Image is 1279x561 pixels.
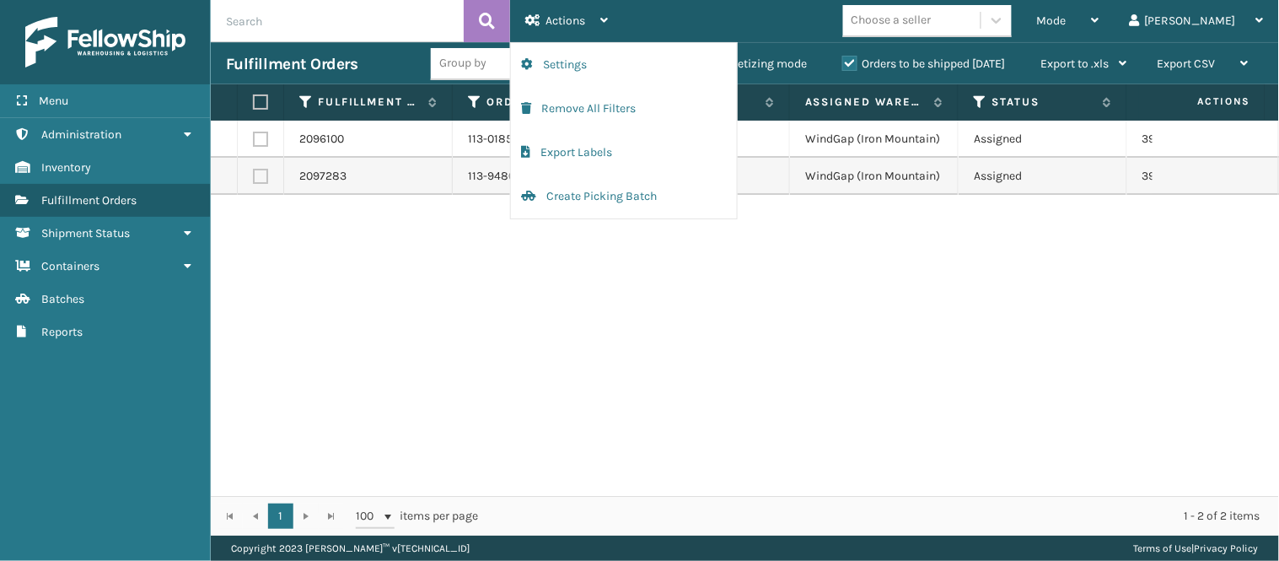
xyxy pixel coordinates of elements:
[959,158,1127,195] td: Assigned
[41,193,137,208] span: Fulfillment Orders
[439,55,486,73] div: Group by
[511,131,737,175] button: Export Labels
[790,121,959,158] td: WindGap (Iron Mountain)
[1144,88,1261,116] span: Actions
[25,17,185,67] img: logo
[1134,542,1192,554] a: Terms of Use
[1134,536,1259,561] div: |
[486,94,588,110] label: Order Number
[231,536,470,561] p: Copyright 2023 [PERSON_NAME]™ v [TECHNICAL_ID]
[1142,169,1221,183] a: 393540035166
[511,43,737,87] button: Settings
[41,259,99,273] span: Containers
[268,504,293,529] a: 1
[356,504,479,529] span: items per page
[356,508,381,525] span: 100
[299,131,344,148] a: 2096100
[299,168,347,185] a: 2097283
[1195,542,1259,554] a: Privacy Policy
[790,158,959,195] td: WindGap (Iron Mountain)
[992,94,1094,110] label: Status
[453,121,621,158] td: 113-0185017-0929022
[1041,57,1110,71] span: Export to .xls
[511,175,737,218] button: Create Picking Batch
[502,508,1260,525] div: 1 - 2 of 2 items
[41,226,130,240] span: Shipment Status
[1037,13,1067,28] span: Mode
[805,94,926,110] label: Assigned Warehouse
[852,12,932,30] div: Choose a seller
[1158,57,1216,71] span: Export CSV
[39,94,68,108] span: Menu
[226,54,357,74] h3: Fulfillment Orders
[842,57,1006,71] label: Orders to be shipped [DATE]
[453,158,621,195] td: 113-9480469-1288205
[318,94,420,110] label: Fulfillment Order Id
[1142,132,1223,146] a: 393523002595
[959,121,1127,158] td: Assigned
[41,325,83,339] span: Reports
[41,160,91,175] span: Inventory
[41,292,84,306] span: Batches
[41,127,121,142] span: Administration
[545,13,585,28] span: Actions
[511,87,737,131] button: Remove All Filters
